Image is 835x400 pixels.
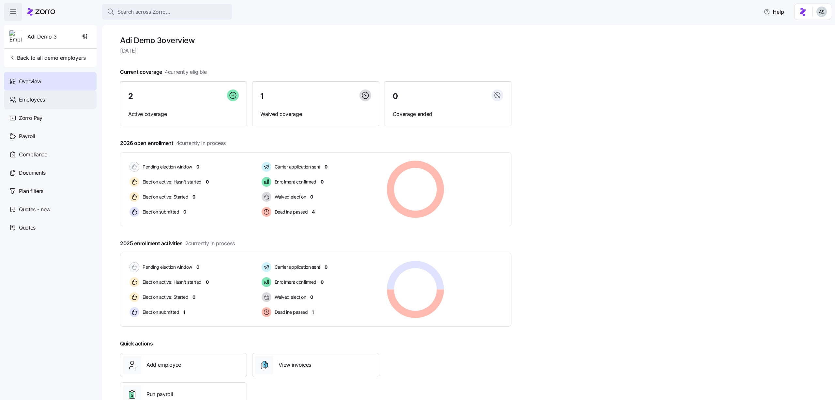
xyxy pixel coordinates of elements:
[321,279,324,285] span: 0
[310,194,313,200] span: 0
[176,139,226,147] span: 4 currently in process
[260,92,264,100] span: 1
[206,279,209,285] span: 0
[183,309,185,315] span: 1
[192,194,195,200] span: 0
[196,264,199,270] span: 0
[310,294,313,300] span: 0
[4,90,97,109] a: Employees
[19,132,35,140] span: Payroll
[183,209,186,215] span: 0
[196,164,199,170] span: 0
[325,264,327,270] span: 0
[120,340,153,348] span: Quick actions
[273,279,316,285] span: Enrollment confirmed
[273,209,308,215] span: Deadline passed
[279,361,311,369] span: View invoices
[273,164,320,170] span: Carrier application sent
[273,309,308,315] span: Deadline passed
[141,194,188,200] span: Election active: Started
[816,7,827,17] img: c4d3a52e2a848ea5f7eb308790fba1e4
[141,164,192,170] span: Pending election window
[146,361,181,369] span: Add employee
[206,179,209,185] span: 0
[117,8,170,16] span: Search across Zorro...
[19,187,43,195] span: Plan filters
[19,151,47,159] span: Compliance
[192,294,195,300] span: 0
[19,169,46,177] span: Documents
[273,179,316,185] span: Enrollment confirmed
[4,164,97,182] a: Documents
[273,194,306,200] span: Waived election
[764,8,784,16] span: Help
[273,264,320,270] span: Carrier application sent
[312,309,314,315] span: 1
[19,114,42,122] span: Zorro Pay
[321,179,324,185] span: 0
[325,164,327,170] span: 0
[4,72,97,90] a: Overview
[312,209,315,215] span: 4
[758,5,789,18] button: Help
[120,239,235,248] span: 2025 enrollment activities
[260,110,371,118] span: Waived coverage
[19,77,41,86] span: Overview
[4,109,97,127] a: Zorro Pay
[128,92,133,100] span: 2
[128,110,239,118] span: Active coverage
[120,35,511,45] h1: Adi Demo 3 overview
[9,30,22,43] img: Employer logo
[27,33,57,41] span: Adi Demo 3
[9,54,86,62] span: Back to all demo employers
[7,51,88,64] button: Back to all demo employers
[120,139,226,147] span: 2026 open enrollment
[120,68,207,76] span: Current coverage
[19,205,51,214] span: Quotes - new
[19,96,45,104] span: Employees
[141,179,202,185] span: Election active: Hasn't started
[273,294,306,300] span: Waived election
[4,200,97,218] a: Quotes - new
[141,309,179,315] span: Election submitted
[4,145,97,164] a: Compliance
[141,209,179,215] span: Election submitted
[165,68,207,76] span: 4 currently eligible
[393,92,398,100] span: 0
[4,218,97,237] a: Quotes
[4,127,97,145] a: Payroll
[141,279,202,285] span: Election active: Hasn't started
[146,390,173,398] span: Run payroll
[102,4,232,20] button: Search across Zorro...
[141,264,192,270] span: Pending election window
[185,239,235,248] span: 2 currently in process
[141,294,188,300] span: Election active: Started
[19,224,36,232] span: Quotes
[120,47,511,55] span: [DATE]
[393,110,503,118] span: Coverage ended
[4,182,97,200] a: Plan filters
